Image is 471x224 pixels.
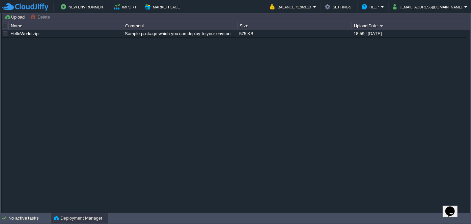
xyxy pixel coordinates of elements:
button: Delete [31,14,52,20]
button: Balance ₹1969.13 [270,3,313,11]
a: HelloWorld.zip [10,31,38,36]
button: New Environment [61,3,107,11]
button: Help [362,3,381,11]
button: Deployment Manager [54,215,102,222]
div: Sample package which you can deploy to your environment. Feel free to delete and upload a package... [123,30,237,38]
button: Upload [4,14,27,20]
button: Marketplace [145,3,182,11]
div: Upload Date [352,22,466,30]
button: Settings [325,3,353,11]
div: Name [9,22,123,30]
div: Size [238,22,352,30]
iframe: chat widget [443,197,464,217]
button: Import [114,3,139,11]
div: Comment [123,22,237,30]
button: [EMAIL_ADDRESS][DOMAIN_NAME] [393,3,464,11]
img: CloudJiffy [2,3,48,11]
div: 18:59 | [DATE] [352,30,466,38]
div: 575 KB [238,30,351,38]
div: No active tasks [8,213,51,224]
